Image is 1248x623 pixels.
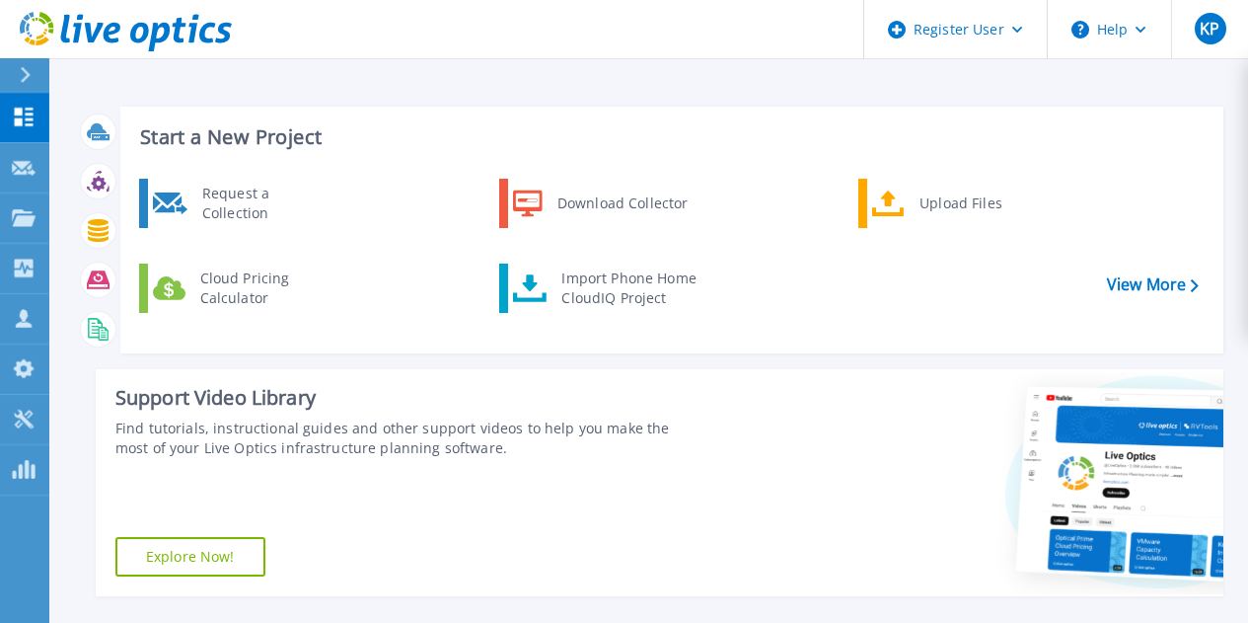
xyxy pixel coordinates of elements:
a: Request a Collection [139,179,341,228]
a: Cloud Pricing Calculator [139,264,341,313]
a: Download Collector [499,179,701,228]
div: Request a Collection [192,184,336,223]
a: Upload Files [858,179,1061,228]
div: Upload Files [910,184,1056,223]
a: Explore Now! [115,537,265,577]
a: View More [1107,275,1199,294]
span: KP [1200,21,1219,37]
div: Import Phone Home CloudIQ Project [551,269,705,308]
h3: Start a New Project [140,126,1198,148]
div: Cloud Pricing Calculator [190,269,336,308]
div: Support Video Library [115,385,701,411]
div: Download Collector [548,184,697,223]
div: Find tutorials, instructional guides and other support videos to help you make the most of your L... [115,419,701,458]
